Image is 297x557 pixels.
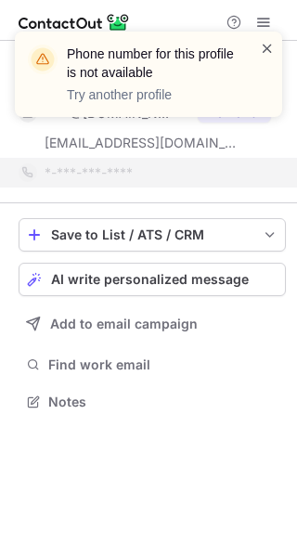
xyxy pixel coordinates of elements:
[19,11,130,33] img: ContactOut v5.3.10
[48,394,278,410] span: Notes
[19,307,286,341] button: Add to email campaign
[67,85,238,104] p: Try another profile
[28,45,58,74] img: warning
[19,352,286,378] button: Find work email
[19,263,286,296] button: AI write personalized message
[48,356,278,373] span: Find work email
[67,45,238,82] header: Phone number for this profile is not available
[19,218,286,252] button: save-profile-one-click
[19,389,286,415] button: Notes
[50,317,198,331] span: Add to email campaign
[51,272,249,287] span: AI write personalized message
[51,227,253,242] div: Save to List / ATS / CRM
